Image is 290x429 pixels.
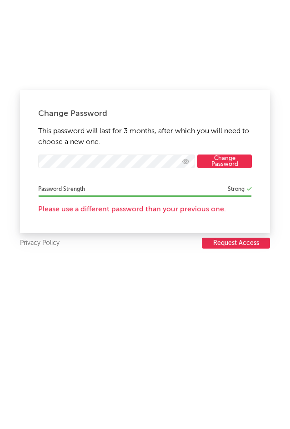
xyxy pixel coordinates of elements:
div: This password will last for 3 months, after which you will need to choose a new one. [20,90,270,233]
a: Privacy Policy [20,238,60,249]
div: Strong [228,184,245,195]
div: Change Password [38,108,252,119]
div: Please use a different password than your previous one. [38,204,252,215]
button: Change Password [197,155,252,168]
div: Password Strength [38,184,252,195]
button: Request Access [202,238,270,249]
